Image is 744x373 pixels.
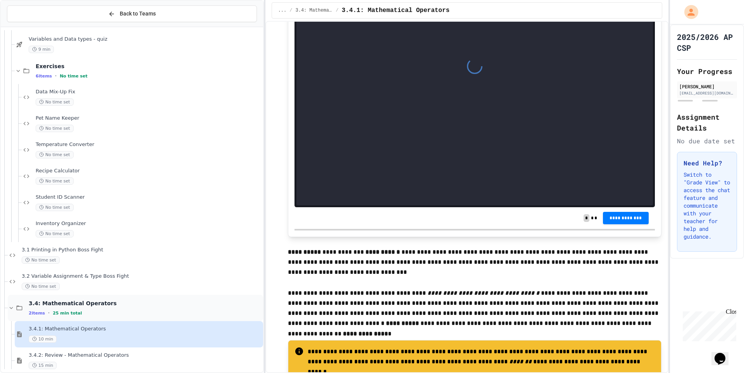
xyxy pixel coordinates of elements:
span: / [289,7,292,14]
span: No time set [36,151,74,158]
p: Switch to "Grade View" to access the chat feature and communicate with your teacher for help and ... [684,171,730,241]
div: [PERSON_NAME] [679,83,735,90]
span: No time set [22,256,60,264]
span: Pet Name Keeper [36,115,262,122]
span: 3.2 Variable Assignment & Type Boss Fight [22,273,262,280]
span: Exercises [36,63,262,70]
iframe: chat widget [711,342,736,365]
span: 15 min [29,362,57,369]
h3: Need Help? [684,158,730,168]
span: Back to Teams [120,10,156,18]
div: My Account [676,3,700,21]
iframe: chat widget [680,308,736,341]
h2: Your Progress [677,66,737,77]
span: • [55,73,57,79]
span: 3.4: Mathematical Operators [295,7,332,14]
span: No time set [36,98,74,106]
span: 3.4.1: Mathematical Operators [342,6,449,15]
span: Recipe Calculator [36,168,262,174]
span: 10 min [29,335,57,343]
div: No due date set [677,136,737,146]
span: No time set [22,283,60,290]
span: 3.4.1: Mathematical Operators [29,326,262,332]
span: 25 min total [53,311,82,316]
button: Back to Teams [7,5,257,22]
h1: 2025/2026 AP CSP [677,31,737,53]
span: No time set [36,177,74,185]
span: 2 items [29,311,45,316]
span: 9 min [29,46,54,53]
span: • [48,310,50,316]
span: Data Mix-Up Fix [36,89,262,95]
span: Temperature Converter [36,141,262,148]
span: Variables and Data types - quiz [29,36,262,43]
span: No time set [36,204,74,211]
span: 3.1 Printing in Python Boss Fight [22,247,262,253]
h2: Assignment Details [677,112,737,133]
span: Inventory Organizer [36,220,262,227]
span: 3.4: Mathematical Operators [29,300,262,307]
span: Student ID Scanner [36,194,262,201]
span: No time set [60,74,88,79]
span: 3.4.2: Review - Mathematical Operators [29,352,262,359]
div: Chat with us now!Close [3,3,53,49]
span: ... [278,7,287,14]
span: No time set [36,125,74,132]
span: / [336,7,338,14]
span: 6 items [36,74,52,79]
div: [EMAIL_ADDRESS][DOMAIN_NAME] [679,90,735,96]
span: No time set [36,230,74,237]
